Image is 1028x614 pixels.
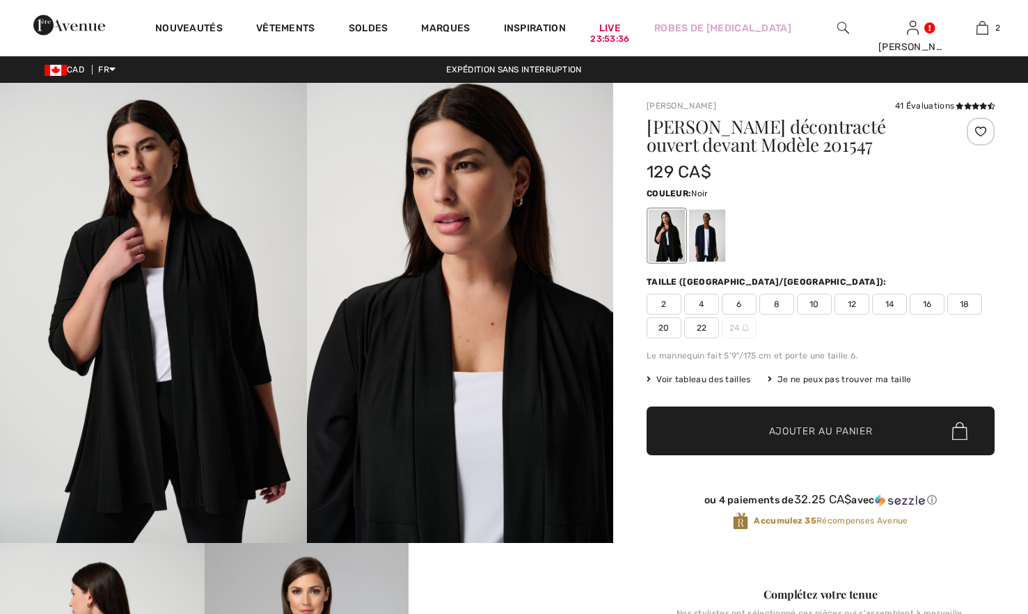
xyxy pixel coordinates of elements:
[647,586,995,603] div: Complétez votre tenue
[907,19,919,36] img: Mes infos
[759,294,794,315] span: 8
[895,100,995,112] div: 41 Évaluations
[647,101,716,111] a: [PERSON_NAME]
[835,294,869,315] span: 12
[995,22,1000,34] span: 2
[733,512,748,530] img: Récompenses Avenue
[647,317,681,338] span: 20
[722,317,757,338] span: 24
[256,22,315,37] a: Vêtements
[872,294,907,315] span: 14
[910,294,944,315] span: 16
[837,19,849,36] img: recherche
[875,494,925,507] img: Sezzle
[948,19,1016,36] a: 2
[952,422,967,440] img: Bag.svg
[794,492,852,506] span: 32.25 CA$
[940,510,1014,544] iframe: Ouvre un widget dans lequel vous pouvez chatter avec l’un de nos agents
[649,210,685,262] div: Noir
[599,21,621,36] a: Live23:53:36
[98,65,116,74] span: FR
[647,118,937,154] h1: [PERSON_NAME] décontracté ouvert devant Modèle 201547
[647,294,681,315] span: 2
[647,189,691,198] span: Couleur:
[33,11,105,39] img: 1ère Avenue
[647,493,995,512] div: ou 4 paiements de32.25 CA$avecSezzle Cliquez pour en savoir plus sur Sezzle
[976,19,988,36] img: Mon panier
[45,65,67,76] img: Canadian Dollar
[654,21,791,36] a: Robes de [MEDICAL_DATA]
[307,83,614,543] img: Cardigan D&eacute;contract&eacute; Ouvert Devant mod&egrave;le 201547. 2
[647,349,995,362] div: Le mannequin fait 5'9"/175 cm et porte une taille 6.
[45,65,90,74] span: CAD
[504,22,566,37] span: Inspiration
[684,294,719,315] span: 4
[754,516,816,526] strong: Accumulez 35
[684,317,719,338] span: 22
[647,493,995,507] div: ou 4 paiements de avec
[421,22,470,37] a: Marques
[907,21,919,34] a: Se connecter
[742,324,749,331] img: ring-m.svg
[768,373,912,386] div: Je ne peux pas trouver ma taille
[797,294,832,315] span: 10
[590,33,629,46] div: 23:53:36
[155,22,223,37] a: Nouveautés
[349,22,388,37] a: Soldes
[647,276,889,288] div: Taille ([GEOGRAPHIC_DATA]/[GEOGRAPHIC_DATA]):
[722,294,757,315] span: 6
[647,162,711,182] span: 129 CA$
[647,373,751,386] span: Voir tableau des tailles
[878,40,947,54] div: [PERSON_NAME]
[754,514,908,527] span: Récompenses Avenue
[689,210,725,262] div: Bleu Minuit 40
[947,294,982,315] span: 18
[769,424,873,439] span: Ajouter au panier
[647,407,995,455] button: Ajouter au panier
[691,189,708,198] span: Noir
